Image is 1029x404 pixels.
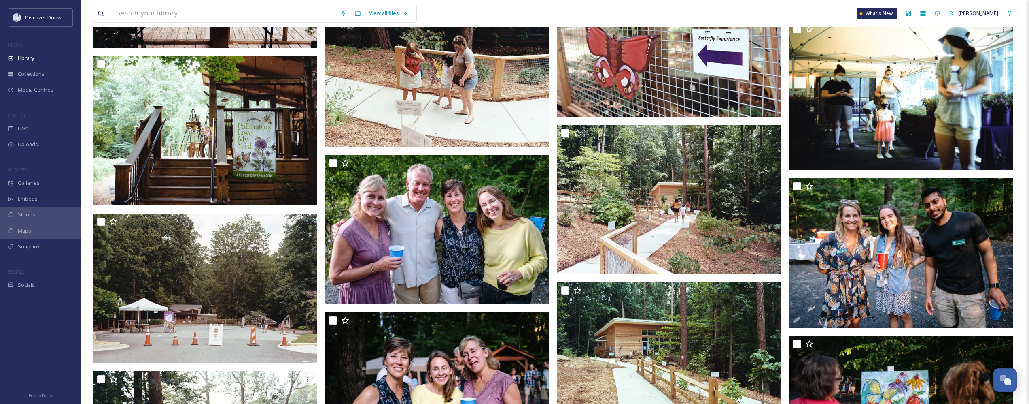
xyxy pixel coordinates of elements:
[25,13,74,21] span: Discover Dunwoody
[93,56,317,205] img: AER (11 of 78).jpg
[112,4,336,22] input: Search your library
[958,9,998,17] span: [PERSON_NAME]
[993,368,1017,392] button: Open Chat
[29,390,52,400] a: Privacy Policy
[18,281,35,289] span: Socials
[789,178,1013,328] img: AER (146 of 150).jpg
[18,243,40,250] span: SnapLink
[8,167,27,173] span: WIDGETS
[557,125,781,274] img: AER (4 of 78).jpg
[29,393,52,398] span: Privacy Policy
[18,211,35,218] span: Stories
[18,86,53,94] span: Media Centres
[8,269,24,275] span: SOCIALS
[789,21,1013,170] img: AER (78 of 78).jpg
[8,42,22,48] span: MEDIA
[93,214,317,363] img: AER (7 of 78).jpg
[18,125,29,133] span: UGC
[18,195,38,203] span: Embeds
[13,13,21,21] img: 696246f7-25b9-4a35-beec-0db6f57a4831.png
[18,70,45,78] span: Collections
[18,54,34,62] span: Library
[945,5,1002,21] a: [PERSON_NAME]
[325,155,549,304] img: AER (148 of 150).jpg
[18,227,31,235] span: Maps
[8,112,25,118] span: COLLECT
[18,141,38,148] span: Uploads
[18,179,40,187] span: Galleries
[857,8,897,19] a: What's New
[365,5,412,21] a: View all files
